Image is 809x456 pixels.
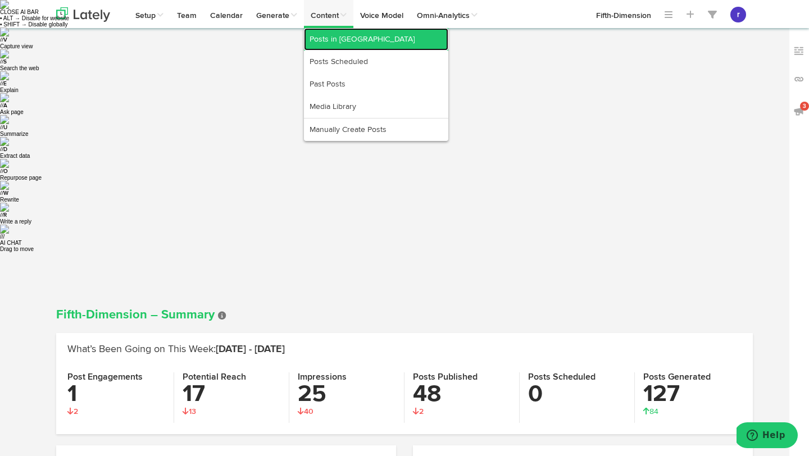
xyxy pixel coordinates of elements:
[216,344,285,354] span: [DATE] - [DATE]
[643,408,658,416] span: 84
[413,372,511,382] h4: Posts Published
[67,382,165,406] h3: 1
[528,372,626,382] h4: Posts Scheduled
[298,372,396,382] h4: Impressions
[643,382,742,406] h3: 127
[183,408,196,416] span: 13
[67,344,742,355] h2: What’s Been Going on This Week:
[737,422,798,450] iframe: Opens a widget where you can find more information
[413,382,511,406] h3: 48
[183,382,280,406] h3: 17
[298,382,396,406] h3: 25
[56,308,753,322] h1: Fifth-Dimension – Summary
[528,382,626,406] h3: 0
[183,372,280,382] h4: Potential Reach
[413,408,424,416] span: 2
[67,372,165,382] h4: Post Engagements
[67,408,78,416] span: 2
[643,372,742,382] h4: Posts Generated
[298,408,313,416] span: 40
